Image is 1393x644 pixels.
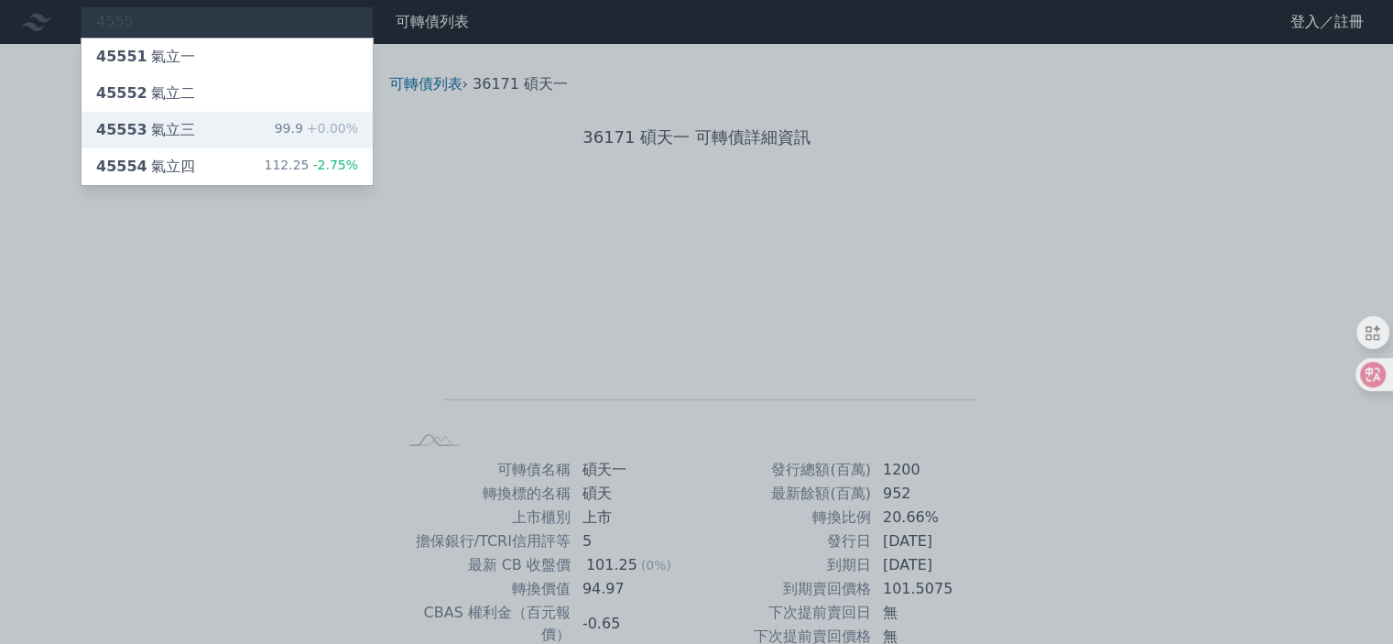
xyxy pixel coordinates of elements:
span: 45552 [96,84,147,102]
a: 45553氣立三 99.9+0.00% [82,112,373,148]
div: 112.25 [264,156,358,178]
a: 45551氣立一 [82,38,373,75]
span: 45551 [96,48,147,65]
span: -2.75% [309,158,358,172]
span: +0.00% [303,121,358,136]
div: 氣立三 [96,119,195,141]
iframe: Chat Widget [1301,556,1393,644]
a: 45554氣立四 112.25-2.75% [82,148,373,185]
div: 氣立一 [96,46,195,68]
div: 氣立二 [96,82,195,104]
div: 氣立四 [96,156,195,178]
span: 45553 [96,121,147,138]
div: 聊天小工具 [1301,556,1393,644]
a: 45552氣立二 [82,75,373,112]
span: 45554 [96,158,147,175]
div: 99.9 [275,119,358,141]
